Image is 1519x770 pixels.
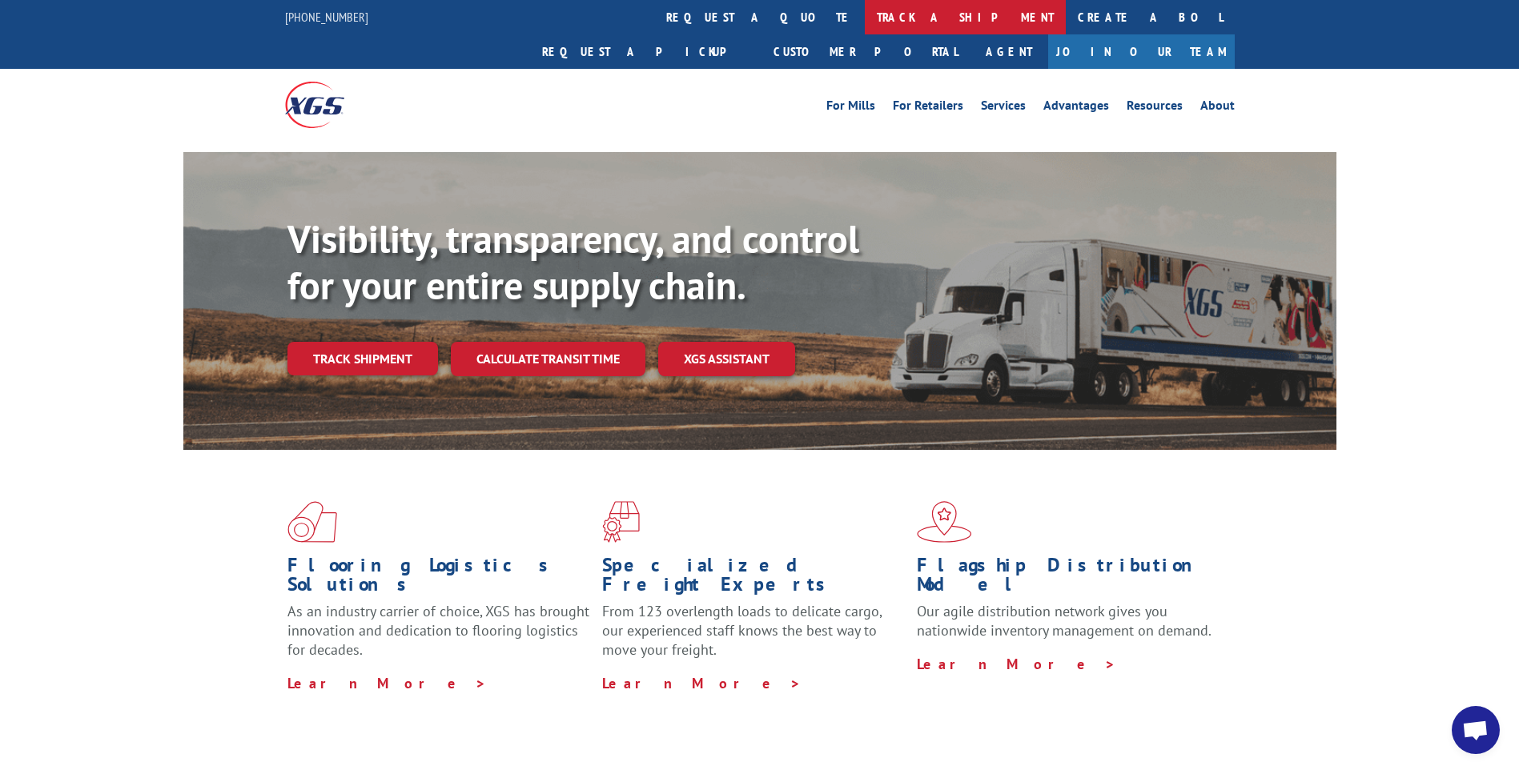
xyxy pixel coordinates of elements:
[287,501,337,543] img: xgs-icon-total-supply-chain-intelligence-red
[1043,99,1109,117] a: Advantages
[970,34,1048,69] a: Agent
[658,342,795,376] a: XGS ASSISTANT
[602,555,905,602] h1: Specialized Freight Experts
[287,602,589,659] span: As an industry carrier of choice, XGS has brought innovation and dedication to flooring logistics...
[826,99,875,117] a: For Mills
[287,555,590,602] h1: Flooring Logistics Solutions
[287,674,487,692] a: Learn More >
[451,342,645,376] a: Calculate transit time
[285,9,368,25] a: [PHONE_NUMBER]
[917,555,1220,602] h1: Flagship Distribution Model
[287,214,859,310] b: Visibility, transparency, and control for your entire supply chain.
[917,602,1212,640] span: Our agile distribution network gives you nationwide inventory management on demand.
[981,99,1026,117] a: Services
[602,501,640,543] img: xgs-icon-focused-on-flooring-red
[530,34,762,69] a: Request a pickup
[1452,706,1500,754] div: Open chat
[1200,99,1235,117] a: About
[602,674,802,692] a: Learn More >
[762,34,970,69] a: Customer Portal
[917,655,1116,673] a: Learn More >
[917,501,972,543] img: xgs-icon-flagship-distribution-model-red
[1048,34,1235,69] a: Join Our Team
[602,602,905,673] p: From 123 overlength loads to delicate cargo, our experienced staff knows the best way to move you...
[1127,99,1183,117] a: Resources
[893,99,963,117] a: For Retailers
[287,342,438,375] a: Track shipment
